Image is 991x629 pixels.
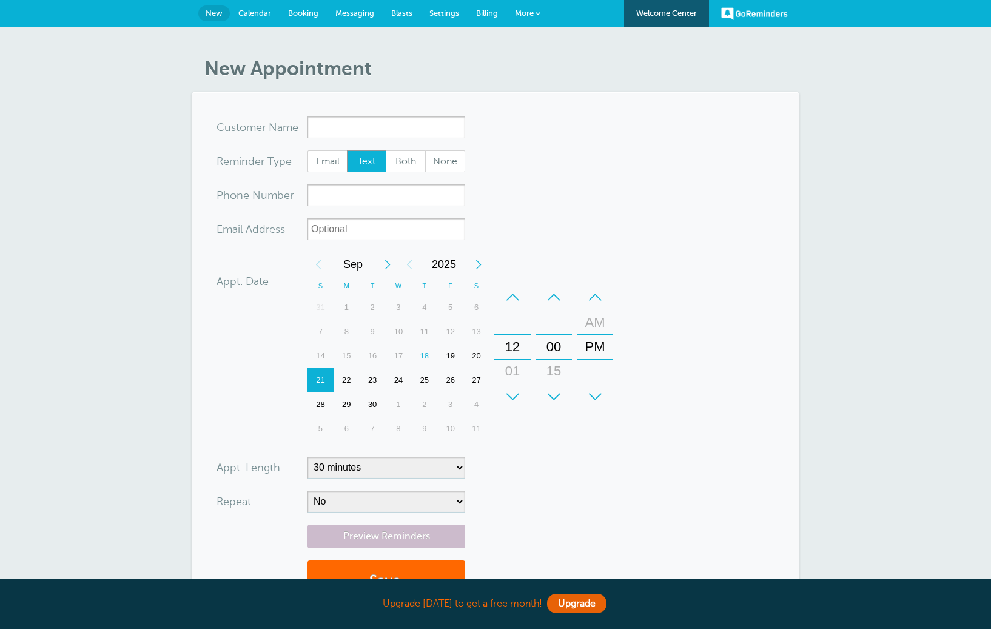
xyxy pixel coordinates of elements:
[307,320,334,344] div: 7
[463,417,489,441] div: Saturday, October 11
[386,320,412,344] div: 10
[308,151,347,172] span: Email
[307,295,334,320] div: 31
[411,417,437,441] div: 9
[360,295,386,320] div: Tuesday, September 2
[360,392,386,417] div: Tuesday, September 30
[386,344,412,368] div: Wednesday, September 17
[334,392,360,417] div: 29
[334,417,360,441] div: 6
[580,311,610,335] div: AM
[360,368,386,392] div: Tuesday, September 23
[411,344,437,368] div: Today, Thursday, September 18
[386,344,412,368] div: 17
[334,295,360,320] div: Monday, September 1
[307,277,334,295] th: S
[217,122,236,133] span: Cus
[411,368,437,392] div: Thursday, September 25
[360,320,386,344] div: 9
[411,295,437,320] div: Thursday, September 4
[437,392,463,417] div: 3
[307,525,465,548] a: Preview Reminders
[192,591,799,617] div: Upgrade [DATE] to get a free month!
[360,417,386,441] div: Tuesday, October 7
[494,285,531,409] div: Hours
[307,368,334,392] div: 21
[463,320,489,344] div: Saturday, September 13
[217,156,292,167] label: Reminder Type
[580,335,610,359] div: PM
[386,368,412,392] div: 24
[307,320,334,344] div: Sunday, September 7
[411,320,437,344] div: Thursday, September 11
[539,359,568,383] div: 15
[217,462,280,473] label: Appt. Length
[437,368,463,392] div: 26
[437,277,463,295] th: F
[238,8,271,18] span: Calendar
[386,151,425,172] span: Both
[334,320,360,344] div: Monday, September 8
[360,277,386,295] th: T
[429,8,459,18] span: Settings
[334,344,360,368] div: 15
[334,368,360,392] div: 22
[360,295,386,320] div: 2
[463,392,489,417] div: 4
[386,150,426,172] label: Both
[217,276,269,287] label: Appt. Date
[360,368,386,392] div: 23
[335,8,374,18] span: Messaging
[307,392,334,417] div: 28
[411,392,437,417] div: Thursday, October 2
[307,344,334,368] div: Sunday, September 14
[334,344,360,368] div: Monday, September 15
[547,594,606,613] a: Upgrade
[539,335,568,359] div: 00
[437,417,463,441] div: Friday, October 10
[463,344,489,368] div: 20
[288,8,318,18] span: Booking
[463,417,489,441] div: 11
[437,295,463,320] div: Friday, September 5
[307,392,334,417] div: Sunday, September 28
[206,8,223,18] span: New
[536,285,572,409] div: Minutes
[217,224,238,235] span: Ema
[217,496,251,507] label: Repeat
[307,417,334,441] div: 5
[463,368,489,392] div: 27
[498,335,527,359] div: 12
[386,320,412,344] div: Wednesday, September 10
[411,295,437,320] div: 4
[360,320,386,344] div: Tuesday, September 9
[236,122,277,133] span: tomer N
[307,150,348,172] label: Email
[386,417,412,441] div: Wednesday, October 8
[307,252,329,277] div: Previous Month
[476,8,498,18] span: Billing
[217,116,307,138] div: ame
[463,392,489,417] div: Saturday, October 4
[411,277,437,295] th: T
[307,368,334,392] div: Sunday, September 21
[463,320,489,344] div: 13
[539,383,568,408] div: 30
[377,252,398,277] div: Next Month
[398,252,420,277] div: Previous Year
[307,218,465,240] input: Optional
[437,344,463,368] div: Friday, September 19
[307,344,334,368] div: 14
[237,190,267,201] span: ne Nu
[386,277,412,295] th: W
[307,417,334,441] div: Sunday, October 5
[463,295,489,320] div: Saturday, September 6
[360,417,386,441] div: 7
[411,344,437,368] div: 18
[334,277,360,295] th: M
[498,359,527,383] div: 01
[334,368,360,392] div: Monday, September 22
[386,295,412,320] div: Wednesday, September 3
[217,218,307,240] div: ress
[360,392,386,417] div: 30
